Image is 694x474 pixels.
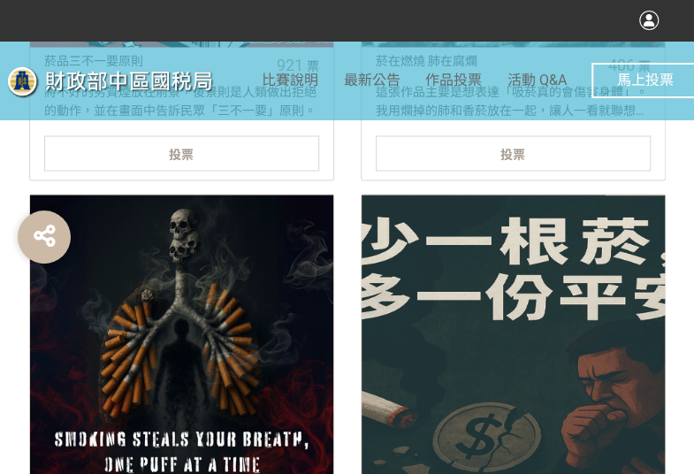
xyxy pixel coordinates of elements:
[343,72,400,88] span: 最新公告
[169,147,194,161] span: 投票
[507,41,567,120] a: 活動 Q&A
[262,41,318,120] a: 比賽說明
[425,72,482,88] span: 作品投票
[616,72,673,88] span: 馬上投票
[425,41,482,120] a: 作品投票
[262,72,318,88] span: 比賽說明
[507,72,567,88] span: 活動 Q&A
[500,147,525,161] span: 投票
[343,41,400,120] a: 最新公告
